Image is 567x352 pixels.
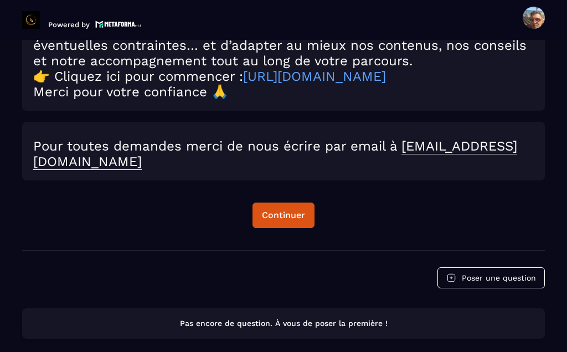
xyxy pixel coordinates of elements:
[95,19,142,29] img: logo
[22,11,40,29] img: logo-branding
[437,267,545,288] button: Poser une question
[33,138,534,169] h2: Pour toutes demandes merci de nous écrire par email à
[243,69,386,84] a: [URL][DOMAIN_NAME]
[48,20,90,29] p: Powered by
[252,203,315,228] button: Continuer
[33,84,534,100] h2: Merci pour votre confiance 🙏
[32,318,535,329] p: Pas encore de question. À vous de poser la première !
[33,69,534,84] h2: 👉 Cliquez ici pour commencer :
[262,210,305,221] div: Continuer
[33,22,534,69] h2: Cela nous permettra de mieux comprendre votre profil, vos objectifs, vos éventuelles contraintes…...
